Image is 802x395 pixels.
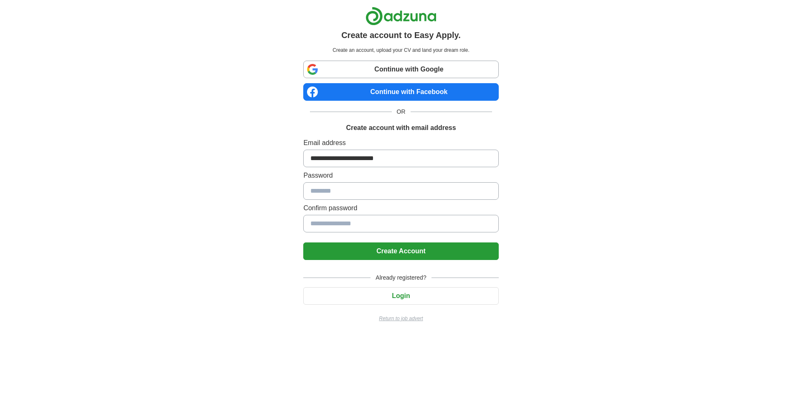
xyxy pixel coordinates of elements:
span: OR [392,107,411,116]
span: Already registered? [371,273,431,282]
p: Create an account, upload your CV and land your dream role. [305,46,497,54]
button: Login [303,287,498,305]
h1: Create account with email address [346,123,456,133]
a: Return to job advert [303,315,498,322]
label: Password [303,171,498,181]
h1: Create account to Easy Apply. [341,29,461,41]
label: Email address [303,138,498,148]
a: Login [303,292,498,299]
label: Confirm password [303,203,498,213]
a: Continue with Facebook [303,83,498,101]
img: Adzuna logo [365,7,437,25]
a: Continue with Google [303,61,498,78]
button: Create Account [303,242,498,260]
